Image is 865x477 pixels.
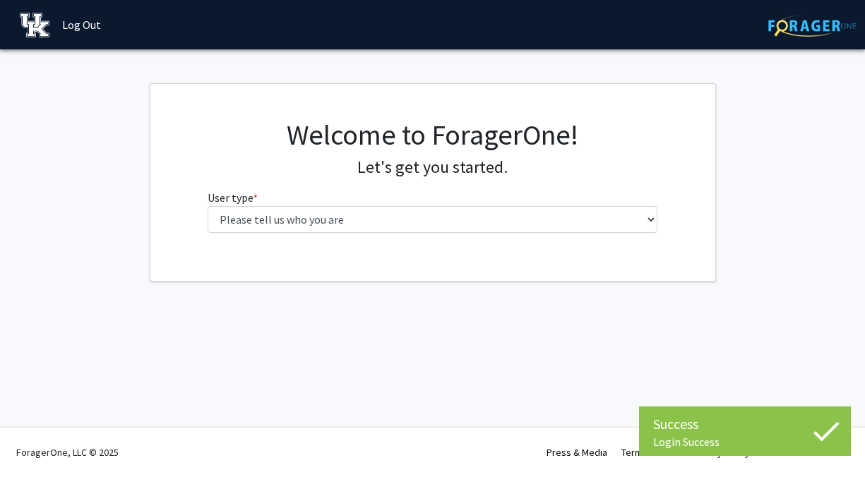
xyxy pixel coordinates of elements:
[653,435,837,449] div: Login Success
[208,157,657,178] h4: Let's get you started.
[20,13,50,37] img: University of Kentucky Logo
[768,15,857,37] img: ForagerOne Logo
[16,428,119,477] div: ForagerOne, LLC © 2025
[547,446,607,459] a: Press & Media
[208,118,657,152] h1: Welcome to ForagerOne!
[653,413,837,435] div: Success
[621,446,677,459] a: Terms of Use
[208,189,258,206] label: User type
